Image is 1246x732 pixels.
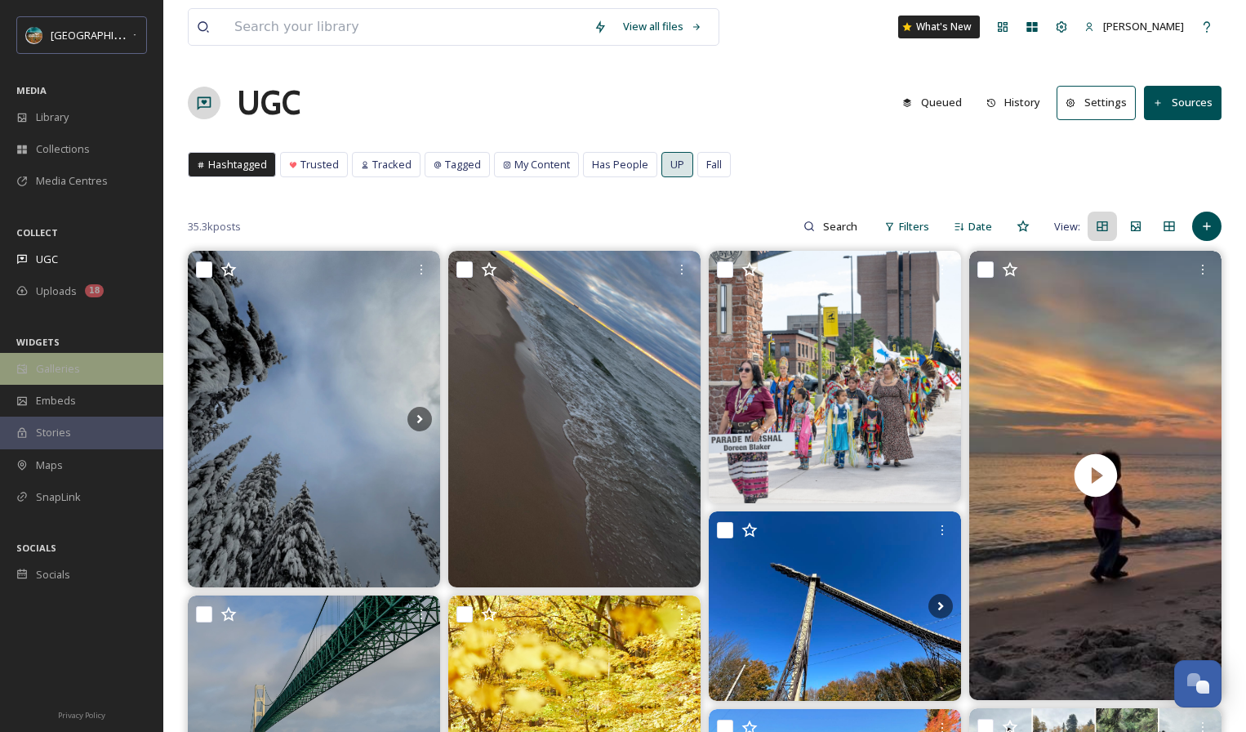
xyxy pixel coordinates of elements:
span: Socials [36,567,70,582]
span: SnapLink [36,489,81,505]
span: Media Centres [36,173,108,189]
button: Open Chat [1174,660,1222,707]
span: Collections [36,141,90,157]
a: History [978,87,1057,118]
span: Embeds [36,393,76,408]
span: MEDIA [16,84,47,96]
span: My Content [514,157,570,172]
a: UGC [237,78,300,127]
a: What's New [898,16,980,38]
a: Settings [1057,86,1144,119]
span: SOCIALS [16,542,56,554]
a: [PERSON_NAME] [1076,11,1192,42]
button: History [978,87,1049,118]
input: Search [815,210,868,243]
span: Stories [36,425,71,440]
button: Settings [1057,86,1136,119]
span: WIDGETS [16,336,60,348]
span: [GEOGRAPHIC_DATA][US_STATE] [51,27,210,42]
img: Got into some snow today!! No elk but did run into some hunters who had success!! #nofilterneeded... [188,251,440,587]
a: View all files [615,11,710,42]
span: Fall [706,157,722,172]
span: UP [670,157,684,172]
a: Queued [894,87,978,118]
button: Queued [894,87,970,118]
img: The Anishinaabe knew the Keweenaw as the crossing place - where paths were forged and Gitchigami ... [709,251,961,503]
a: Privacy Policy [58,704,105,724]
button: Sources [1144,86,1222,119]
span: Galleries [36,361,80,377]
img: Snapsea%20Profile.jpg [26,27,42,43]
video: more than I ever dreamed of 🌸🌅 #goldenhour #lakemichigan #sunset #michigan #girlmom [969,251,1222,699]
span: Tagged [445,157,481,172]
span: Privacy Policy [58,710,105,721]
img: Ventured north to Copper Peak & Black River Harbor #upperpeninsula [709,511,961,701]
img: #puremichigan #lakemichigan #nofilter [448,251,701,587]
span: 35.3k posts [188,219,241,234]
span: UGC [36,252,58,267]
span: Library [36,109,69,125]
span: Tracked [372,157,412,172]
span: View: [1054,219,1080,234]
span: Date [968,219,992,234]
input: Search your library [226,9,585,45]
span: Uploads [36,283,77,299]
span: Filters [899,219,929,234]
span: COLLECT [16,226,58,239]
span: Hashtagged [208,157,267,172]
span: [PERSON_NAME] [1103,19,1184,33]
span: Maps [36,457,63,473]
span: Trusted [300,157,339,172]
span: Has People [592,157,648,172]
div: 18 [85,284,104,297]
img: thumbnail [969,251,1222,699]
